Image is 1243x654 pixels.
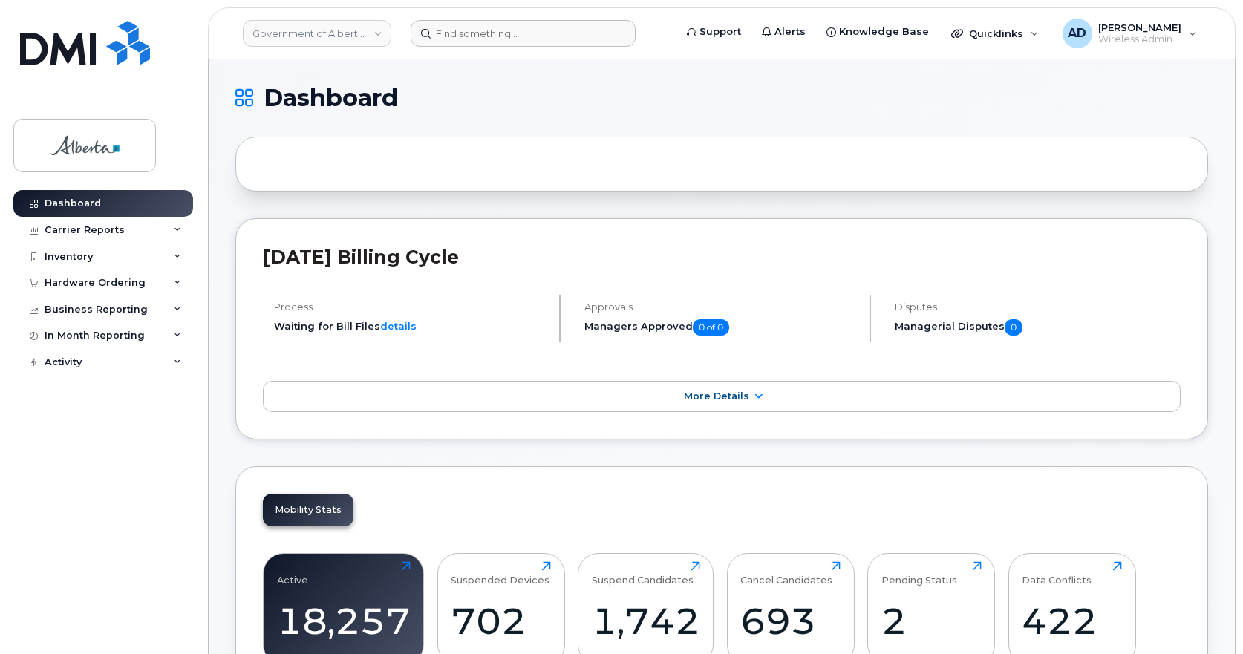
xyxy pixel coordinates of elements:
h4: Disputes [895,301,1181,313]
div: Suspended Devices [451,561,549,586]
div: 702 [451,599,551,643]
li: Waiting for Bill Files [274,319,547,333]
div: Cancel Candidates [740,561,832,586]
h2: [DATE] Billing Cycle [263,246,1181,268]
div: Data Conflicts [1022,561,1092,586]
div: Pending Status [881,561,957,586]
h5: Managers Approved [584,319,857,336]
span: More Details [684,390,749,402]
div: 1,742 [592,599,700,643]
span: 0 [1005,319,1022,336]
div: 693 [740,599,841,643]
h5: Managerial Disputes [895,319,1181,336]
h4: Process [274,301,547,313]
div: 422 [1022,599,1122,643]
div: Suspend Candidates [592,561,694,586]
h4: Approvals [584,301,857,313]
span: Dashboard [264,87,398,109]
span: 0 of 0 [693,319,729,336]
div: 18,257 [277,599,411,643]
a: details [380,320,417,332]
div: 2 [881,599,982,643]
div: Active [277,561,308,586]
